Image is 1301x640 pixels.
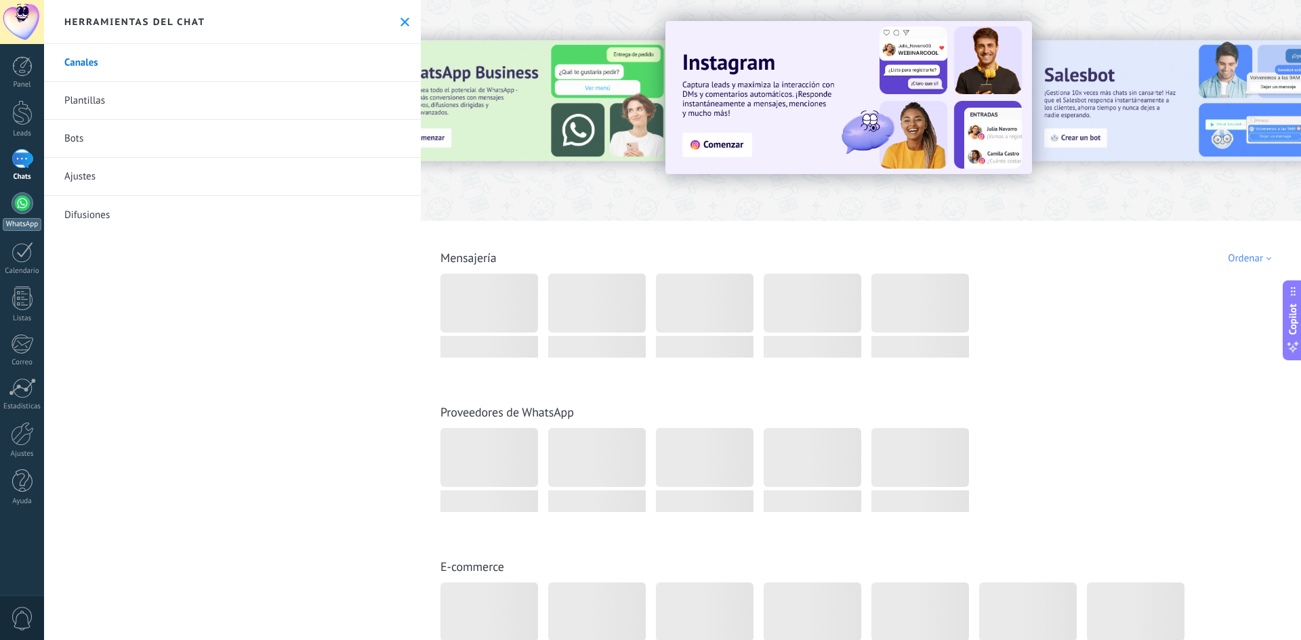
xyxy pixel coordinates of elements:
div: Chats [3,173,42,182]
div: Estadísticas [3,402,42,411]
div: Listas [3,314,42,323]
div: WhatsApp [3,218,41,231]
a: E-commerce [440,559,504,574]
div: Ayuda [3,497,42,506]
img: Slide 1 [665,21,1032,174]
div: Leads [3,129,42,138]
a: Plantillas [44,82,421,120]
div: Correo [3,358,42,367]
span: Copilot [1286,303,1300,335]
img: Slide 3 [383,41,672,161]
div: Panel [3,81,42,89]
h2: Herramientas del chat [64,16,205,28]
a: Bots [44,120,421,158]
div: Calendario [3,267,42,276]
div: Ajustes [3,450,42,458]
div: Ordenar [1228,252,1276,265]
a: Canales [44,44,421,82]
a: Proveedores de WhatsApp [440,404,574,420]
a: Ajustes [44,158,421,196]
a: Difusiones [44,196,421,234]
